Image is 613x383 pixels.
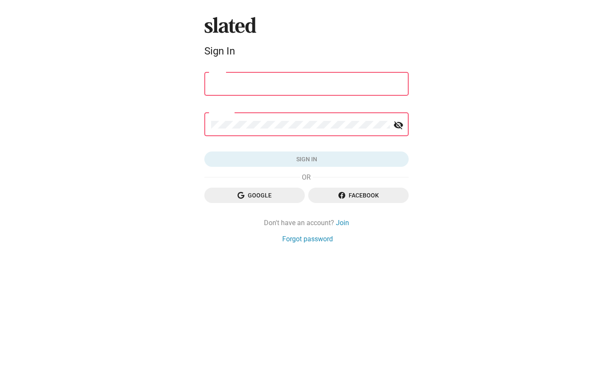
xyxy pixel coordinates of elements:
[204,17,409,60] sl-branding: Sign In
[315,188,402,203] span: Facebook
[308,188,409,203] button: Facebook
[393,119,404,132] mat-icon: visibility_off
[282,234,333,243] a: Forgot password
[204,188,305,203] button: Google
[336,218,349,227] a: Join
[204,218,409,227] div: Don't have an account?
[204,45,409,57] div: Sign In
[211,188,298,203] span: Google
[390,117,407,134] button: Show password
